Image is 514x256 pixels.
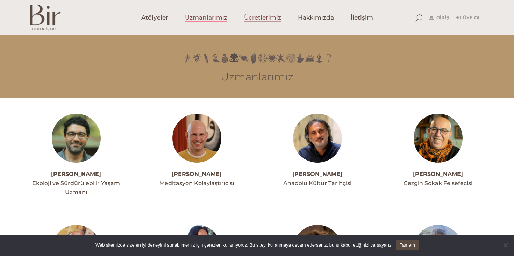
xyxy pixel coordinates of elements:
h3: Uzmanlarımız [30,71,484,83]
span: Anadolu Kültür Tarihçisi [283,180,351,186]
span: Web sitemizde size en iyi deneyimi sunabilmemiz için çerezleri kullanıyoruz. Bu siteyi kullanmaya... [95,242,393,249]
span: Ücretlerimiz [244,14,281,22]
img: alinakiprofil--300x300.jpg [414,114,463,163]
span: Hakkımızda [298,14,334,22]
img: meditasyon-ahmet-1-300x300.jpg [172,114,221,163]
span: Meditasyon Kolaylaştırıcısı [159,180,234,186]
span: Atölyeler [141,14,168,22]
a: Giriş [429,14,449,22]
a: Üye Ol [456,14,481,22]
span: Gezgin Sokak Felsefecisi [404,180,472,186]
a: [PERSON_NAME] [413,171,463,177]
span: Ekoloji ve Sürdürülebilir Yaşam Uzmanı [32,180,120,195]
a: [PERSON_NAME] [51,171,101,177]
a: [PERSON_NAME] [172,171,222,177]
img: ahmetacarprofil--300x300.jpg [52,114,101,163]
span: İletişim [351,14,373,22]
a: Tamam [396,240,419,250]
img: Ali_Canip_Olgunlu_003_copy-300x300.jpg [293,114,342,163]
span: Hayır [502,242,509,249]
a: [PERSON_NAME] [292,171,342,177]
span: Uzmanlarımız [185,14,227,22]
